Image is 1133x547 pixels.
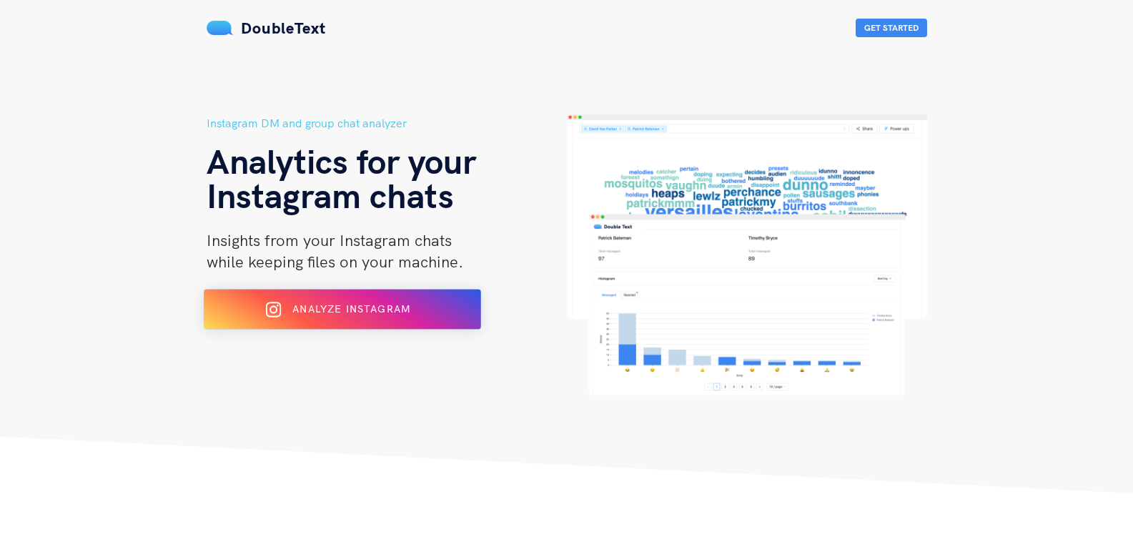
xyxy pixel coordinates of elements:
[207,174,454,217] span: Instagram chats
[567,114,927,395] img: hero
[207,252,463,272] span: while keeping files on your machine.
[207,114,567,132] h5: Instagram DM and group chat analyzer
[204,290,481,330] button: Analyze Instagram
[207,230,452,250] span: Insights from your Instagram chats
[207,18,326,38] a: DoubleText
[207,21,234,35] img: mS3x8y1f88AAAAABJRU5ErkJggg==
[207,308,478,321] a: Analyze Instagram
[207,139,476,182] span: Analytics for your
[856,19,927,37] button: Get Started
[292,302,410,315] span: Analyze Instagram
[241,18,326,38] span: DoubleText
